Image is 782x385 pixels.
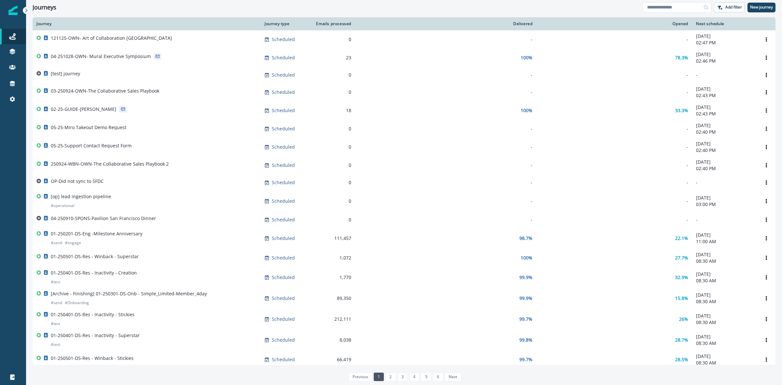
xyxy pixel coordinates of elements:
div: 0 [313,72,351,78]
button: Options [761,293,772,303]
button: Options [761,70,772,80]
div: - [359,36,532,43]
button: Options [761,355,772,364]
p: 02:43 PM [696,92,753,99]
p: 03-250924-OWN-The Collaborative Sales Playbook [51,88,159,94]
div: - [540,216,688,223]
p: [DATE] [696,353,753,360]
p: [DATE] [696,122,753,129]
p: 22.1% [675,235,688,242]
button: Options [761,253,772,263]
div: 89,350 [313,295,351,302]
p: Scheduled [272,36,295,43]
div: - [359,89,532,96]
p: OP-Did not sync to SFDC [51,178,104,185]
div: 0 [313,126,351,132]
a: [op] lead ingestion pipeline#operationalScheduled0--[DATE]03:00 PMOptions [33,191,775,212]
div: 212,111 [313,316,351,322]
h1: Journeys [33,4,56,11]
button: Options [761,314,772,324]
p: [DATE] [696,313,753,319]
p: Scheduled [272,89,295,96]
p: Scheduled [272,255,295,261]
a: Page 2 [385,373,396,381]
div: 0 [313,162,351,169]
div: 0 [313,216,351,223]
p: # test [51,341,60,348]
div: - [359,216,532,223]
p: 15.8% [675,295,688,302]
p: 98.7% [519,235,532,242]
a: [test] journeyScheduled0---Options [33,67,775,83]
p: Scheduled [272,162,295,169]
p: [DATE] [696,271,753,277]
p: Scheduled [272,198,295,204]
a: 01-250401-DS-Res - Inactivity - Superstar#testScheduled8,03899.8%28.7%[DATE]08:30 AMOptions [33,330,775,350]
p: - [696,72,753,78]
div: 1,770 [313,274,351,281]
p: [Archive - Finishing] 01-250301-DS-Onb - Simple_Limited-Member_4day [51,290,207,297]
button: Options [761,124,772,134]
button: Options [761,215,772,225]
p: 02:43 PM [696,111,753,117]
a: OP-Did not sync to SFDCScheduled0---Options [33,174,775,191]
button: Add filter [714,3,745,12]
p: 27.7% [675,255,688,261]
p: 03:00 PM [696,201,753,208]
p: 01-250401-DS-Res - Inactivity - Superstar [51,332,140,339]
p: Scheduled [272,179,295,186]
p: [DATE] [696,33,753,39]
p: 26% [679,316,688,322]
a: Page 6 [433,373,443,381]
p: - [696,179,753,186]
div: 66,419 [313,356,351,363]
button: Options [761,35,772,44]
button: Options [761,142,772,152]
p: 99.7% [519,356,532,363]
div: Emails processed [313,21,351,26]
p: Scheduled [272,356,295,363]
p: 01-250501-DS-Res - Winback - Stickies [51,355,134,362]
p: 02:40 PM [696,165,753,172]
p: 05-25-Support Contact Request Form [51,142,132,149]
p: # operational [51,202,74,209]
div: 18 [313,107,351,114]
div: Delivered [359,21,532,26]
p: Scheduled [272,274,295,281]
p: 08:30 AM [696,340,753,347]
p: # Onboarding [65,300,89,306]
p: 02:40 PM [696,147,753,154]
p: [DATE] [696,232,753,238]
div: Next schedule [696,21,753,26]
p: 28.7% [675,337,688,343]
p: New journey [750,5,773,9]
button: Options [761,335,772,345]
button: New journey [747,3,775,12]
p: # engage [65,240,81,246]
p: Scheduled [272,295,295,302]
a: 05-25-Support Contact Request FormScheduled0--[DATE]02:40 PMOptions [33,138,775,156]
p: 01-250401-DS-Res - Inactivity - Creation [51,270,137,276]
a: 05-25-Miro Takeout Demo RequestScheduled0--[DATE]02:40 PMOptions [33,120,775,138]
p: 78.3% [675,54,688,61]
p: 99.9% [519,274,532,281]
p: 08:30 AM [696,298,753,305]
a: 01-250401-DS-Res - Inactivity - Creation#testScheduled1,77099.9%32.9%[DATE]08:30 AMOptions [33,267,775,288]
p: [DATE] [696,292,753,298]
a: 250924-WBN-OWN-The Collaborative Sales Playbook 2Scheduled0--[DATE]02:40 PMOptions [33,156,775,174]
button: Options [761,196,772,206]
div: 0 [313,36,351,43]
p: 100% [521,54,532,61]
p: - [696,216,753,223]
div: - [359,72,532,78]
div: Opened [540,21,688,26]
img: Inflection [8,6,18,15]
p: Scheduled [272,107,295,114]
div: - [359,126,532,132]
button: Options [761,53,772,63]
div: - [540,126,688,132]
p: 02:40 PM [696,129,753,135]
p: Scheduled [272,126,295,132]
div: 0 [313,144,351,150]
div: - [540,198,688,204]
